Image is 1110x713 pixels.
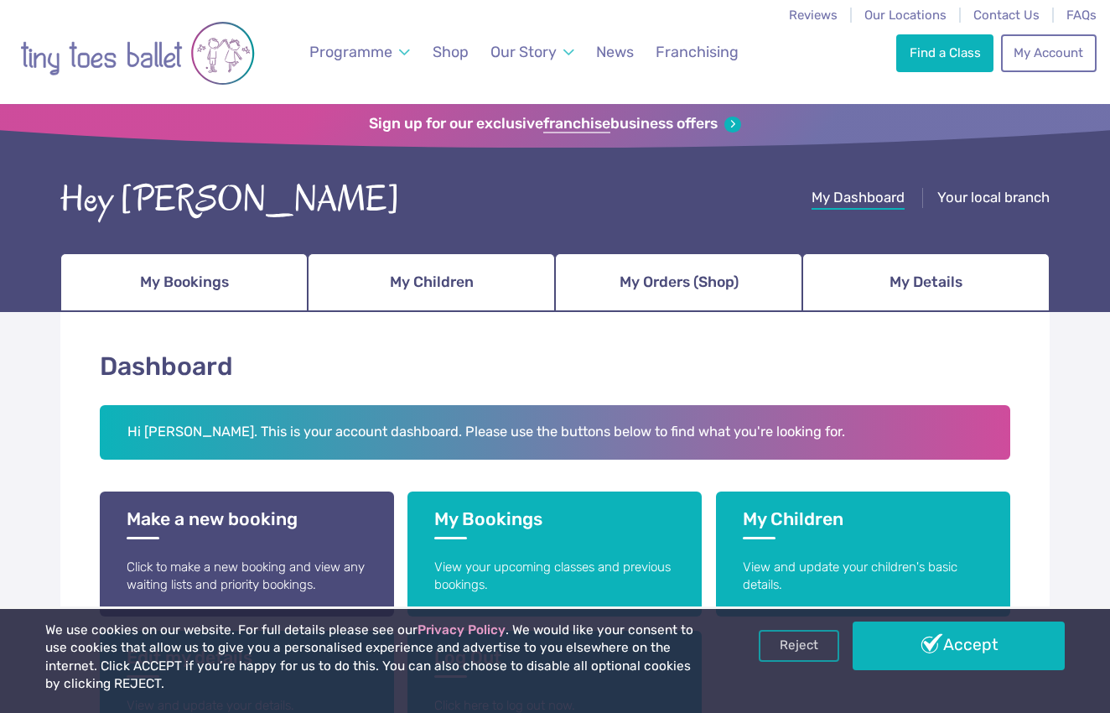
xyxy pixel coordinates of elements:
a: Programme [302,34,418,71]
a: Accept [853,622,1065,670]
h3: My Bookings [434,508,675,539]
a: Make a new booking Click to make a new booking and view any waiting lists and priority bookings. [100,492,394,617]
a: My Bookings View your upcoming classes and previous bookings. [407,492,702,617]
a: My Account [1001,34,1097,71]
a: My Details [802,253,1050,312]
a: Franchising [648,34,746,71]
span: Your local branch [937,189,1050,206]
p: View and update your children's basic details. [743,559,983,595]
a: News [589,34,641,71]
span: Shop [433,43,469,60]
a: Contact Us [973,8,1040,23]
a: Our Locations [864,8,947,23]
a: Shop [425,34,476,71]
p: Click to make a new booking and view any waiting lists and priority bookings. [127,559,367,595]
a: Your local branch [937,189,1050,210]
p: We use cookies on our website. For full details please see our . We would like your consent to us... [45,622,708,694]
a: My Children [308,253,555,312]
span: My Orders (Shop) [620,268,739,297]
span: My Details [890,268,962,297]
h2: Hi [PERSON_NAME]. This is your account dashboard. Please use the buttons below to find what you'r... [100,405,1010,461]
h3: My Children [743,508,983,539]
a: FAQs [1066,8,1097,23]
span: Our Story [490,43,557,60]
p: View your upcoming classes and previous bookings. [434,559,675,595]
a: Reject [759,630,839,662]
a: My Bookings [60,253,308,312]
strong: franchise [543,115,610,133]
a: Reviews [789,8,838,23]
span: Programme [309,43,392,60]
span: News [596,43,634,60]
h1: Dashboard [100,349,1010,385]
a: My Orders (Shop) [555,253,802,312]
span: Franchising [656,43,739,60]
a: Privacy Policy [418,622,506,638]
span: My Children [390,268,474,297]
a: Find a Class [896,34,993,71]
div: Hey [PERSON_NAME] [60,174,400,226]
h3: Make a new booking [127,508,367,539]
a: Sign up for our exclusivefranchisebusiness offers [369,115,740,133]
a: My Children View and update your children's basic details. [716,492,1010,617]
a: Our Story [483,34,582,71]
img: tiny toes ballet [20,11,255,96]
span: My Bookings [140,268,229,297]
